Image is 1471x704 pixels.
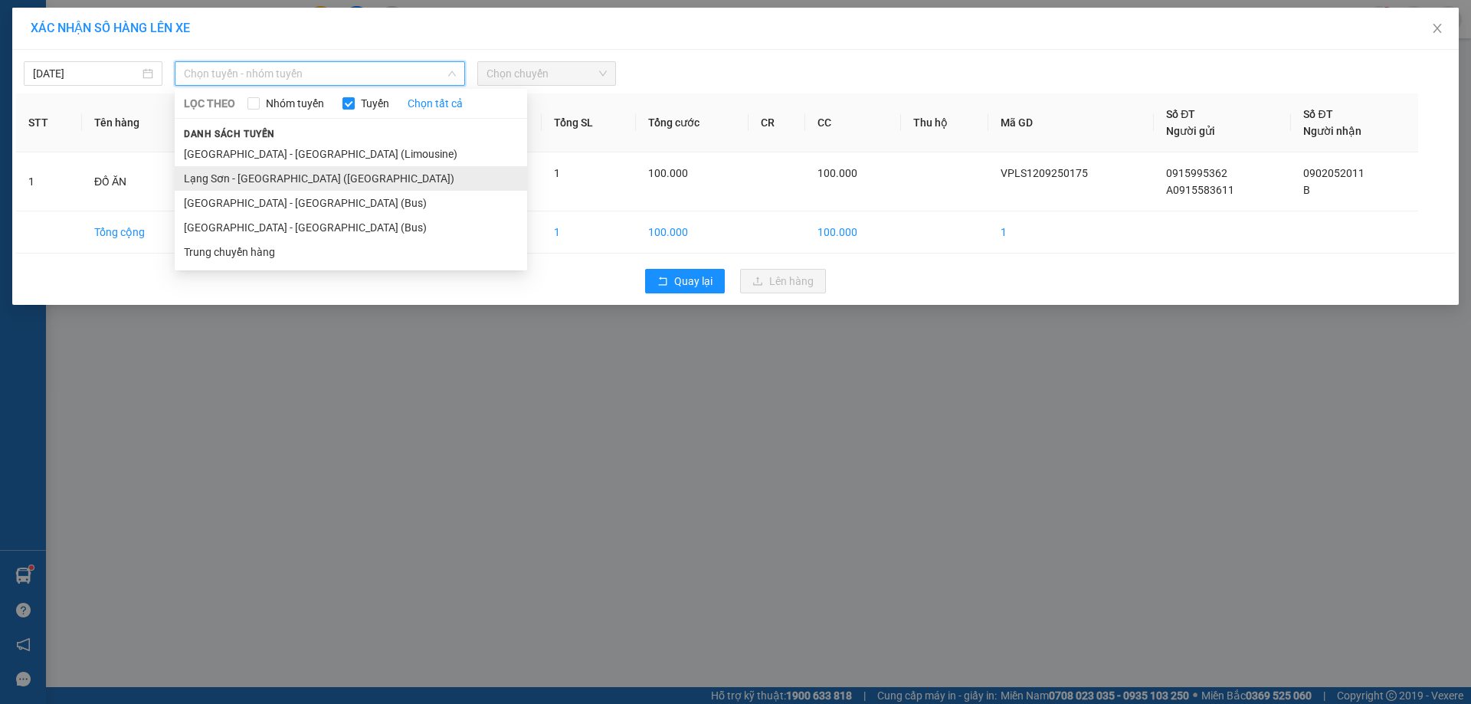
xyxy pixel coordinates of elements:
[657,276,668,288] span: rollback
[487,62,607,85] span: Chọn chuyến
[82,93,193,152] th: Tên hàng
[184,95,235,112] span: LỌC THEO
[16,152,82,211] td: 1
[636,211,749,254] td: 100.000
[554,167,560,179] span: 1
[175,215,527,240] li: [GEOGRAPHIC_DATA] - [GEOGRAPHIC_DATA] (Bus)
[1166,125,1215,137] span: Người gửi
[1303,184,1310,196] span: B
[1001,167,1088,179] span: VPLS1209250175
[1303,108,1332,120] span: Số ĐT
[749,93,805,152] th: CR
[542,211,636,254] td: 1
[988,93,1154,152] th: Mã GD
[175,142,527,166] li: [GEOGRAPHIC_DATA] - [GEOGRAPHIC_DATA] (Limousine)
[355,95,395,112] span: Tuyến
[33,65,139,82] input: 12/09/2025
[805,211,901,254] td: 100.000
[447,69,457,78] span: down
[31,21,190,35] span: XÁC NHẬN SỐ HÀNG LÊN XE
[988,211,1154,254] td: 1
[1416,8,1459,51] button: Close
[901,93,988,152] th: Thu hộ
[1166,184,1234,196] span: A0915583611
[648,167,688,179] span: 100.000
[175,127,284,141] span: Danh sách tuyến
[805,93,901,152] th: CC
[408,95,463,112] a: Chọn tất cả
[1431,22,1443,34] span: close
[175,191,527,215] li: [GEOGRAPHIC_DATA] - [GEOGRAPHIC_DATA] (Bus)
[740,269,826,293] button: uploadLên hàng
[82,152,193,211] td: ĐỒ ĂN
[645,269,725,293] button: rollbackQuay lại
[636,93,749,152] th: Tổng cước
[16,93,82,152] th: STT
[1166,108,1195,120] span: Số ĐT
[1166,167,1227,179] span: 0915995362
[82,211,193,254] td: Tổng cộng
[1303,167,1365,179] span: 0902052011
[260,95,330,112] span: Nhóm tuyến
[817,167,857,179] span: 100.000
[674,273,713,290] span: Quay lại
[175,240,527,264] li: Trung chuyển hàng
[542,93,636,152] th: Tổng SL
[184,62,456,85] span: Chọn tuyến - nhóm tuyến
[175,166,527,191] li: Lạng Sơn - [GEOGRAPHIC_DATA] ([GEOGRAPHIC_DATA])
[1303,125,1361,137] span: Người nhận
